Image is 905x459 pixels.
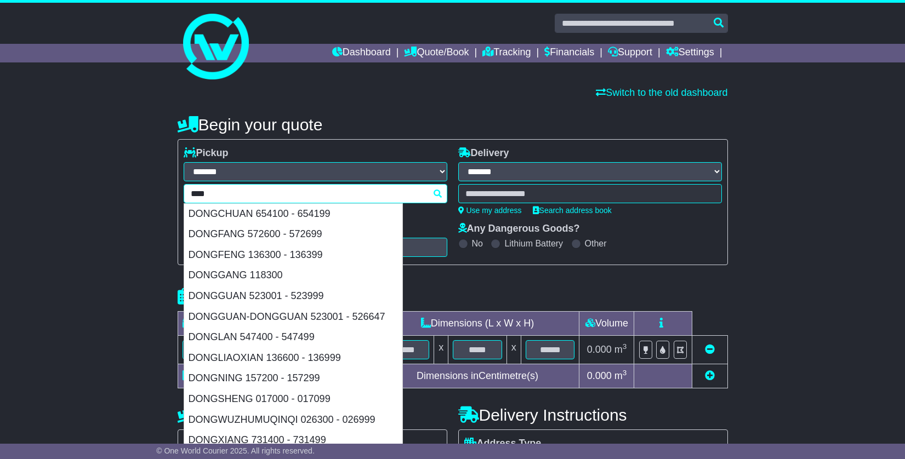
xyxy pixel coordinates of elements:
[705,344,715,355] a: Remove this item
[184,286,402,307] div: DONGGUAN 523001 - 523999
[404,44,469,62] a: Quote/Book
[458,223,580,235] label: Any Dangerous Goods?
[614,344,627,355] span: m
[533,206,612,215] a: Search address book
[587,370,612,381] span: 0.000
[184,368,402,389] div: DONGNING 157200 - 157299
[614,370,627,381] span: m
[184,410,402,431] div: DONGWUZHUMUQINQI 026300 - 026999
[579,312,634,336] td: Volume
[666,44,714,62] a: Settings
[458,147,509,159] label: Delivery
[705,370,715,381] a: Add new item
[585,238,607,249] label: Other
[504,238,563,249] label: Lithium Battery
[184,224,402,245] div: DONGFANG 572600 - 572699
[184,265,402,286] div: DONGGANG 118300
[156,446,315,455] span: © One World Courier 2025. All rights reserved.
[178,116,728,134] h4: Begin your quote
[375,364,579,388] td: Dimensions in Centimetre(s)
[184,147,229,159] label: Pickup
[178,288,315,306] h4: Package details |
[184,245,402,266] div: DONGFENG 136300 - 136399
[332,44,391,62] a: Dashboard
[434,336,448,364] td: x
[623,342,627,351] sup: 3
[178,406,447,424] h4: Pickup Instructions
[608,44,652,62] a: Support
[184,389,402,410] div: DONGSHENG 017000 - 017099
[472,238,483,249] label: No
[587,344,612,355] span: 0.000
[184,204,402,225] div: DONGCHUAN 654100 - 654199
[464,438,542,450] label: Address Type
[596,87,727,98] a: Switch to the old dashboard
[184,348,402,369] div: DONGLIAOXIAN 136600 - 136999
[184,327,402,348] div: DONGLAN 547400 - 547499
[375,312,579,336] td: Dimensions (L x W x H)
[184,184,447,203] typeahead: Please provide city
[458,406,728,424] h4: Delivery Instructions
[623,369,627,377] sup: 3
[178,312,269,336] td: Type
[482,44,531,62] a: Tracking
[506,336,521,364] td: x
[184,430,402,451] div: DONGXIANG 731400 - 731499
[544,44,594,62] a: Financials
[184,307,402,328] div: DONGGUAN-DONGGUAN 523001 - 526647
[458,206,522,215] a: Use my address
[178,364,269,388] td: Total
